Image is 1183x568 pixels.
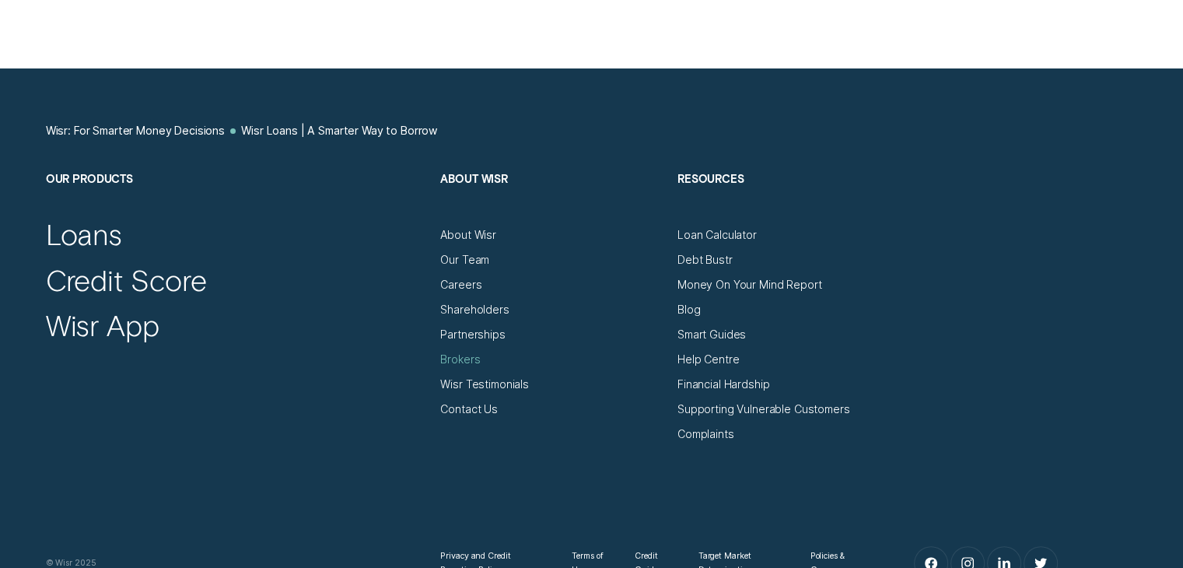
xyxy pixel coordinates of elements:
a: About Wisr [440,228,496,242]
a: Debt Bustr [677,253,733,267]
h2: Our Products [46,172,427,228]
a: Help Centre [677,352,739,366]
a: Contact Us [440,402,498,416]
a: Loans [46,216,123,252]
a: Wisr: For Smarter Money Decisions [46,124,225,138]
a: Loan Calculator [677,228,757,242]
a: Money On Your Mind Report [677,278,821,292]
a: Supporting Vulnerable Customers [677,402,850,416]
a: Wisr App [46,307,159,343]
a: Our Team [440,253,489,267]
a: Blog [677,303,700,317]
a: Partnerships [440,328,505,342]
a: Shareholders [440,303,509,317]
a: Wisr Testimonials [440,377,529,391]
a: Financial Hardship [677,377,769,391]
a: Wisr Loans | A Smarter Way to Borrow [241,124,438,138]
a: Credit Score [46,262,207,298]
a: Careers [440,278,481,292]
h2: Resources [677,172,901,228]
a: Complaints [677,427,734,441]
h2: About Wisr [440,172,663,228]
a: Brokers [440,352,480,366]
a: Smart Guides [677,328,746,342]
